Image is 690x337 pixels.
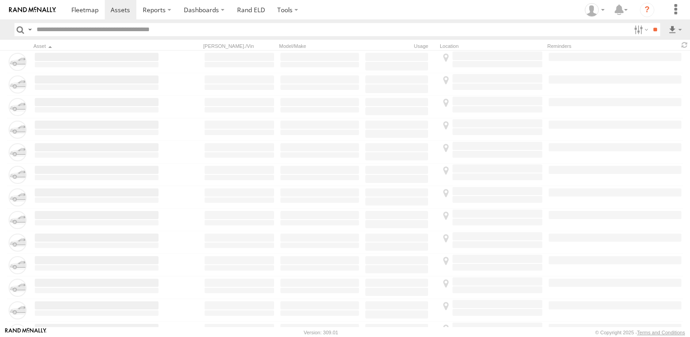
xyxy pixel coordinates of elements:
a: Visit our Website [5,328,47,337]
img: rand-logo.svg [9,7,56,13]
div: Location [440,43,544,49]
a: Terms and Conditions [637,330,685,335]
div: [PERSON_NAME]./Vin [203,43,275,49]
div: Version: 309.01 [304,330,338,335]
div: Reminders [547,43,617,49]
span: Refresh [679,41,690,49]
div: Usage [364,43,436,49]
label: Search Query [26,23,33,36]
div: © Copyright 2025 - [595,330,685,335]
label: Export results as... [667,23,683,36]
div: Model/Make [279,43,360,49]
div: John Bibbs [582,3,608,17]
div: Click to Sort [33,43,160,49]
label: Search Filter Options [630,23,650,36]
i: ? [640,3,654,17]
